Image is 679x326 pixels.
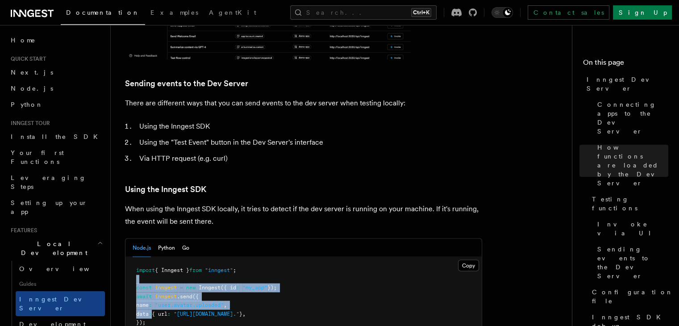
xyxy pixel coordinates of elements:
a: Contact sales [528,5,609,20]
a: Connecting apps to the Dev Server [594,96,668,139]
button: Go [182,238,189,257]
a: Examples [145,3,204,24]
span: Invoke via UI [597,220,668,238]
span: } [239,310,242,317]
span: Python [11,101,43,108]
span: Inngest Dev Server [19,296,96,312]
span: Documentation [66,9,140,16]
button: Local Development [7,236,105,261]
span: : [149,301,152,308]
span: , [224,301,227,308]
a: Home [7,32,105,48]
a: Configuration file [588,284,668,309]
button: Search...Ctrl+K [290,5,437,20]
span: Inngest Dev Server [587,75,668,93]
a: Using the Inngest SDK [125,183,206,195]
a: Install the SDK [7,129,105,145]
span: = [180,284,183,290]
button: Copy [458,259,479,271]
span: Overview [19,265,111,272]
button: Python [158,238,175,257]
span: inngest [155,293,177,299]
a: Your first Functions [7,145,105,170]
span: }); [267,284,277,290]
p: There are different ways that you can send events to the dev server when testing locally: [125,97,482,109]
li: Using the Inngest SDK [137,120,482,133]
span: "my_app" [242,284,267,290]
span: Install the SDK [11,133,103,140]
kbd: Ctrl+K [411,8,431,17]
span: Inngest [199,284,221,290]
span: Connecting apps to the Dev Server [597,100,668,136]
span: Sending events to the Dev Server [597,245,668,280]
a: Documentation [61,3,145,25]
span: Guides [16,277,105,291]
span: Quick start [7,55,46,63]
span: new [186,284,196,290]
li: Via HTTP request (e.g. curl) [137,152,482,165]
a: Setting up your app [7,195,105,220]
a: Leveraging Steps [7,170,105,195]
span: ({ id [221,284,236,290]
a: Overview [16,261,105,277]
span: "user.avatar.uploaded" [155,301,224,308]
span: Configuration file [592,288,673,305]
span: Your first Functions [11,149,64,165]
a: Inngest Dev Server [583,71,668,96]
span: Leveraging Steps [11,174,86,190]
span: "inngest" [205,267,233,273]
span: }); [136,319,146,325]
span: : [167,310,171,317]
span: { Inngest } [155,267,189,273]
button: Toggle dark mode [492,7,513,18]
li: Using the "Test Event" button in the Dev Server's interface [137,136,482,149]
span: ({ [192,293,199,299]
span: "[URL][DOMAIN_NAME]." [174,310,239,317]
span: , [242,310,246,317]
a: Sign Up [613,5,672,20]
p: When using the Inngest SDK locally, it tries to detect if the dev server is running on your machi... [125,202,482,227]
span: await [136,293,152,299]
span: Node.js [11,85,53,92]
h4: On this page [583,57,668,71]
a: Next.js [7,64,105,80]
a: Python [7,96,105,113]
span: Features [7,227,37,234]
button: Node.js [133,238,151,257]
a: Invoke via UI [594,216,668,241]
span: : [149,310,152,317]
span: Testing functions [592,195,668,213]
span: How functions are loaded by the Dev Server [597,143,668,188]
span: { url [152,310,167,317]
span: inngest [155,284,177,290]
a: How functions are loaded by the Dev Server [594,139,668,191]
span: data [136,310,149,317]
span: Local Development [7,239,97,257]
span: from [189,267,202,273]
a: Sending events to the Dev Server [594,241,668,284]
span: Setting up your app [11,199,87,215]
span: ; [233,267,236,273]
span: Examples [150,9,198,16]
span: Inngest tour [7,120,50,127]
a: Inngest Dev Server [16,291,105,316]
span: Home [11,36,36,45]
a: Testing functions [588,191,668,216]
span: : [236,284,239,290]
a: Node.js [7,80,105,96]
span: import [136,267,155,273]
span: AgentKit [209,9,256,16]
span: name [136,301,149,308]
span: Next.js [11,69,53,76]
a: Sending events to the Dev Server [125,77,248,90]
span: const [136,284,152,290]
a: AgentKit [204,3,262,24]
span: .send [177,293,192,299]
